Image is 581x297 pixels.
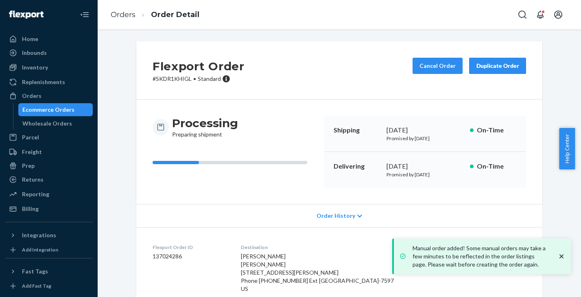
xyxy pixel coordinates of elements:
[153,58,245,75] h2: Flexport Order
[172,116,238,130] h3: Processing
[22,282,51,289] div: Add Fast Tag
[477,162,516,171] p: On-Time
[550,7,566,23] button: Open account menu
[5,188,93,201] a: Reporting
[241,253,394,292] span: [PERSON_NAME] [PERSON_NAME] [STREET_ADDRESS][PERSON_NAME] Phone [PHONE_NUMBER] Ext [GEOGRAPHIC_DA...
[5,76,93,89] a: Replenishments
[104,3,206,27] ol: breadcrumbs
[387,126,463,135] div: [DATE]
[5,245,93,255] a: Add Integration
[76,7,93,23] button: Close Navigation
[477,126,516,135] p: On-Time
[22,35,38,43] div: Home
[22,63,48,72] div: Inventory
[5,131,93,144] a: Parcel
[22,148,42,156] div: Freight
[18,117,93,130] a: Wholesale Orders
[151,10,199,19] a: Order Detail
[557,252,566,260] svg: close toast
[5,202,93,215] a: Billing
[22,176,44,184] div: Returns
[5,61,93,74] a: Inventory
[22,133,39,141] div: Parcel
[476,62,519,70] div: Duplicate Order
[22,231,56,239] div: Integrations
[317,212,355,220] span: Order History
[334,162,380,171] p: Delivering
[413,58,463,74] button: Cancel Order
[22,246,58,253] div: Add Integration
[9,11,44,19] img: Flexport logo
[193,75,196,82] span: •
[5,265,93,278] button: Fast Tags
[5,281,93,291] a: Add Fast Tag
[5,89,93,102] a: Orders
[387,135,463,142] p: Promised by [DATE]
[22,49,47,57] div: Inbounds
[514,7,531,23] button: Open Search Box
[387,171,463,178] p: Promised by [DATE]
[22,106,74,114] div: Ecommerce Orders
[153,252,228,260] dd: 137024286
[153,244,228,251] dt: Flexport Order ID
[5,46,93,59] a: Inbounds
[22,267,48,275] div: Fast Tags
[469,58,526,74] button: Duplicate Order
[111,10,135,19] a: Orders
[5,229,93,242] button: Integrations
[22,162,35,170] div: Prep
[334,126,380,135] p: Shipping
[18,103,93,116] a: Ecommerce Orders
[5,33,93,46] a: Home
[153,75,245,83] p: # SKDR1KHIGL
[22,190,49,198] div: Reporting
[22,92,41,100] div: Orders
[241,244,429,251] dt: Destination
[172,116,238,139] div: Preparing shipment
[387,162,463,171] div: [DATE]
[22,78,65,86] div: Replenishments
[22,119,72,128] div: Wholesale Orders
[413,244,549,269] p: Manual order added! Some manual orders may take a few minutes to be reflected in the order listin...
[5,173,93,186] a: Returns
[559,128,575,169] button: Help Center
[198,75,221,82] span: Standard
[5,145,93,158] a: Freight
[22,205,39,213] div: Billing
[532,7,548,23] button: Open notifications
[5,159,93,172] a: Prep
